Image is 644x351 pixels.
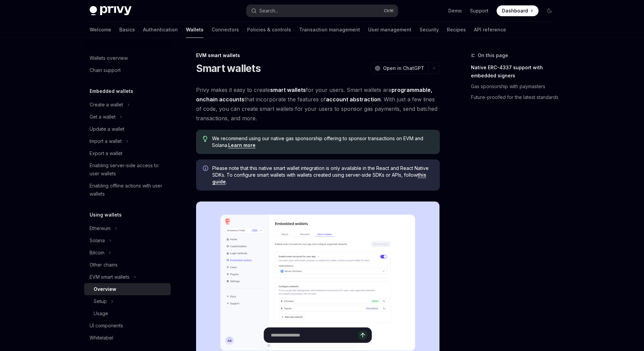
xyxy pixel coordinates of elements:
div: Export a wallet [90,149,122,157]
button: Bitcoin [84,247,171,259]
a: Future-proofed for the latest standards [471,92,560,103]
a: Transaction management [299,22,360,38]
button: Open in ChatGPT [371,62,428,74]
svg: Info [203,166,210,172]
span: Privy makes it easy to create for your users. Smart wallets are that incorporate the features of ... [196,85,440,123]
div: Update a wallet [90,125,124,133]
a: Welcome [90,22,111,38]
span: We recommend using our native gas sponsorship offering to sponsor transactions on EVM and Solana. [212,135,433,149]
button: Solana [84,234,171,247]
a: Authentication [143,22,178,38]
span: Please note that this native smart wallet integration is only available in the React and React Na... [212,165,433,185]
a: Support [470,7,488,14]
a: Enabling offline actions with user wallets [84,180,171,200]
a: Overview [84,283,171,295]
img: dark logo [90,6,132,16]
div: Chain support [90,66,121,74]
span: On this page [478,51,508,59]
a: Export a wallet [84,147,171,159]
div: Wallets overview [90,54,128,62]
div: Enabling server-side access to user wallets [90,161,167,178]
a: Whitelabel [84,332,171,344]
div: Overview [94,285,116,293]
a: Security [420,22,439,38]
div: Import a wallet [90,137,122,145]
svg: Tip [203,136,208,142]
a: Enabling server-side access to user wallets [84,159,171,180]
a: Other chains [84,259,171,271]
a: Dashboard [497,5,539,16]
div: EVM smart wallets [90,273,129,281]
a: Usage [84,307,171,320]
a: UI components [84,320,171,332]
input: Ask a question... [271,328,358,343]
a: API reference [474,22,506,38]
a: Demo [448,7,462,14]
a: Gas sponsorship with paymasters [471,81,560,92]
a: Basics [119,22,135,38]
a: Connectors [212,22,239,38]
a: Recipes [447,22,466,38]
a: Learn more [228,142,256,148]
span: Open in ChatGPT [383,65,424,72]
button: Create a wallet [84,99,171,111]
strong: smart wallets [270,86,306,93]
div: EVM smart wallets [196,52,440,59]
div: Search... [259,7,278,15]
div: Get a wallet [90,113,116,121]
div: Enabling offline actions with user wallets [90,182,167,198]
div: Usage [94,309,108,318]
button: Import a wallet [84,135,171,147]
a: User management [368,22,411,38]
div: Other chains [90,261,118,269]
div: Whitelabel [90,334,113,342]
h5: Using wallets [90,211,122,219]
button: Toggle dark mode [544,5,555,16]
div: Setup [94,297,107,305]
span: Ctrl K [384,8,394,14]
button: Setup [84,295,171,307]
a: Policies & controls [247,22,291,38]
a: Update a wallet [84,123,171,135]
h5: Embedded wallets [90,87,133,95]
h1: Smart wallets [196,62,261,74]
div: Solana [90,236,105,245]
a: Native ERC-4337 support with embedded signers [471,62,560,81]
span: Dashboard [502,7,528,14]
button: Search...CtrlK [246,5,398,17]
button: Ethereum [84,222,171,234]
a: Wallets overview [84,52,171,64]
div: Ethereum [90,224,111,232]
div: Bitcoin [90,249,104,257]
a: Chain support [84,64,171,76]
button: Get a wallet [84,111,171,123]
a: account abstraction [326,96,381,103]
a: Wallets [186,22,204,38]
div: Create a wallet [90,101,123,109]
div: UI components [90,322,123,330]
button: EVM smart wallets [84,271,171,283]
button: Send message [358,330,367,340]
